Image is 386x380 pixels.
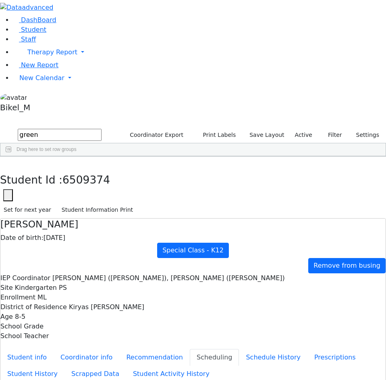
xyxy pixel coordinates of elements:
[37,293,47,301] span: ML
[0,219,386,230] h4: [PERSON_NAME]
[15,313,25,320] span: 8-5
[291,129,316,141] label: Active
[0,233,44,243] label: Date of birth:
[15,284,67,291] span: Kindergarten PS
[193,129,239,141] button: Print Labels
[0,312,13,322] label: Age
[21,26,46,33] span: Student
[307,349,363,366] button: Prescriptions
[0,331,49,341] label: School Teacher
[52,274,285,282] span: [PERSON_NAME] ([PERSON_NAME]), [PERSON_NAME] ([PERSON_NAME])
[318,129,346,141] button: Filter
[157,243,229,258] a: Special Class - K12
[313,262,380,269] span: Remove from busing
[21,35,36,43] span: Staff
[0,283,13,293] label: Site
[308,258,386,273] a: Remove from busing
[13,16,56,24] a: DashBoard
[21,16,56,24] span: DashBoard
[54,349,119,366] button: Coordinator info
[0,322,44,331] label: School Grade
[239,349,307,366] button: Schedule History
[13,70,386,86] a: New Calendar
[17,147,77,152] span: Drag here to set row groups
[13,26,46,33] a: Student
[125,129,187,141] button: Coordinator Export
[69,303,144,311] span: Kiryas [PERSON_NAME]
[58,204,137,216] button: Student Information Print
[246,129,288,141] button: Save Layout
[0,233,386,243] div: [DATE]
[27,48,77,56] span: Therapy Report
[21,61,58,69] span: New Report
[119,349,190,366] button: Recommendation
[13,44,386,60] a: Therapy Report
[0,302,67,312] label: District of Residence
[190,349,239,366] button: Scheduling
[346,129,383,141] button: Settings
[19,74,64,82] span: New Calendar
[0,293,35,302] label: Enrollment
[13,35,36,43] a: Staff
[0,349,54,366] button: Student info
[0,273,50,283] label: IEP Coordinator
[62,173,110,186] span: 6509374
[18,129,102,141] input: Search
[13,61,58,69] a: New Report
